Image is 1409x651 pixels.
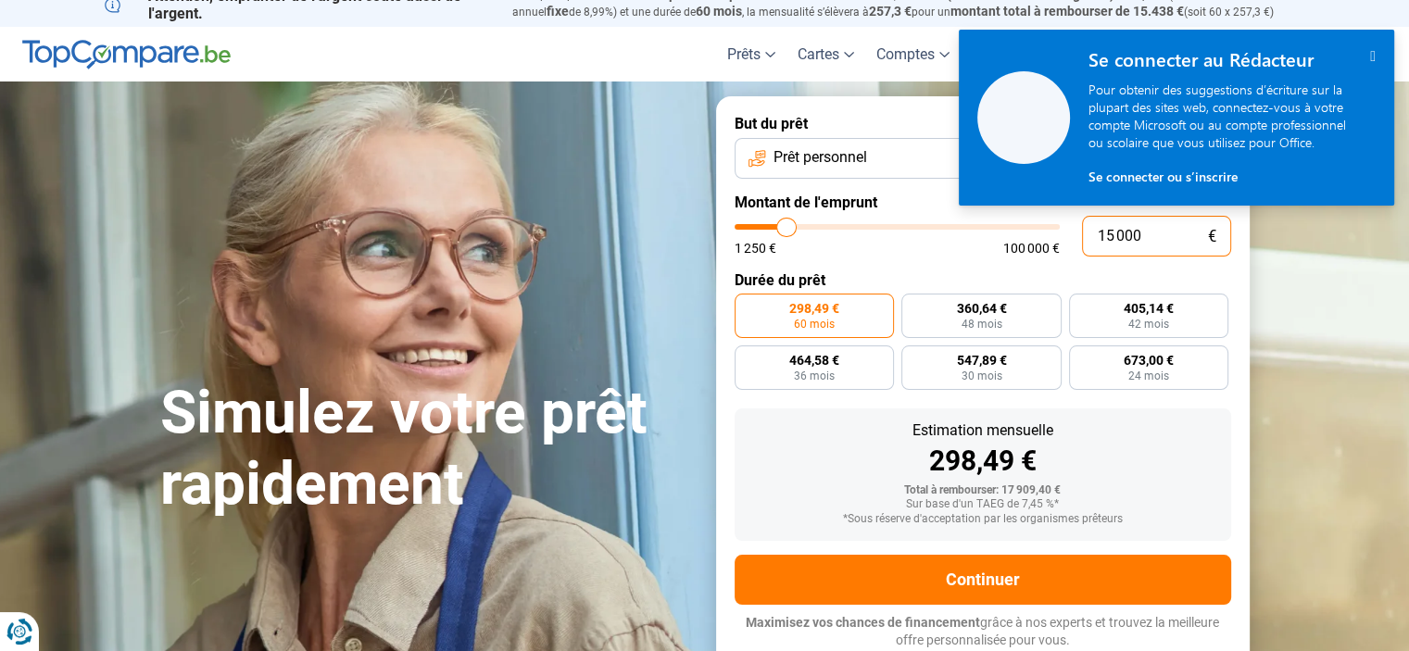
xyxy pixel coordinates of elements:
div: *Sous réserve d'acceptation par les organismes prêteurs [749,513,1216,526]
h1: Simulez votre prêt rapidement [160,378,694,520]
span: 298,49 € [789,302,839,315]
a: fr [1358,27,1398,81]
span: € [1208,229,1216,244]
a: Plus d'infos [1221,27,1335,81]
span: 48 mois [961,319,1001,330]
span: 547,89 € [956,354,1006,367]
span: 673,00 € [1124,354,1174,367]
a: Prêts [716,27,786,81]
span: fixe [547,4,569,19]
span: 464,58 € [789,354,839,367]
span: 100 000 € [1003,242,1060,255]
a: Énergie [1136,27,1221,81]
span: 1 250 € [735,242,776,255]
div: 298,49 € [749,447,1216,475]
span: 42 mois [1128,319,1169,330]
div: Estimation mensuelle [749,423,1216,438]
a: Investir [1051,27,1136,81]
p: grâce à nos experts et trouvez la meilleure offre personnalisée pour vous. [735,614,1231,650]
a: Comptes [865,27,961,81]
span: montant total à rembourser de 15.438 € [950,4,1184,19]
button: Prêt personnel [735,138,1231,179]
span: 405,14 € [1124,302,1174,315]
img: TopCompare [22,40,231,69]
span: 257,3 € [869,4,912,19]
label: But du prêt [735,115,1231,132]
span: 30 mois [961,370,1001,382]
span: 60 mois [696,4,742,19]
label: Durée du prêt [735,271,1231,289]
span: Maximisez vos chances de financement [746,615,980,630]
span: 36 mois [794,370,835,382]
span: 24 mois [1128,370,1169,382]
span: Prêt personnel [774,147,867,168]
span: 60 mois [794,319,835,330]
div: Total à rembourser: 17 909,40 € [749,484,1216,497]
button: Continuer [735,555,1231,605]
a: Épargne [961,27,1051,81]
span: 360,64 € [956,302,1006,315]
div: Sur base d'un TAEG de 7,45 %* [749,498,1216,511]
a: Cartes [786,27,865,81]
label: Montant de l'emprunt [735,194,1231,211]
